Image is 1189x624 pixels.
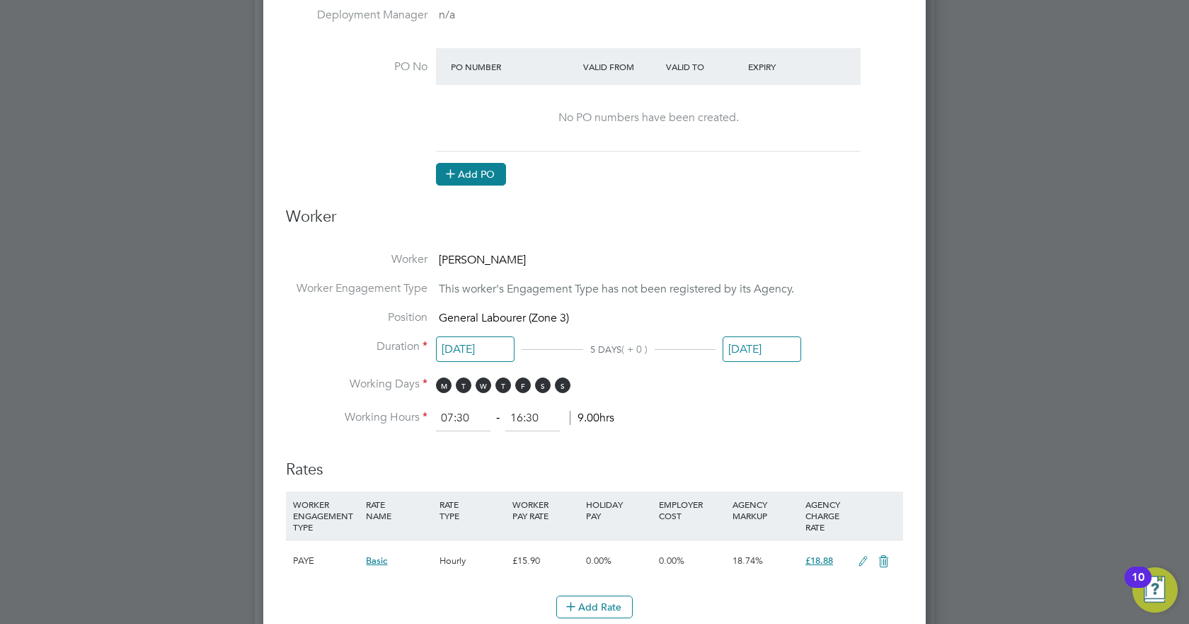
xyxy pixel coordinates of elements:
[289,492,362,540] div: WORKER ENGAGEMENT TYPE
[621,343,648,356] span: ( + 0 )
[580,54,662,79] div: Valid From
[1132,567,1178,613] button: Open Resource Center, 10 new notifications
[286,281,427,296] label: Worker Engagement Type
[286,339,427,354] label: Duration
[286,59,427,74] label: PO No
[286,8,427,23] label: Deployment Manager
[505,406,560,431] input: 17:00
[436,492,509,528] div: RATE TYPE
[289,540,362,582] div: PAYE
[556,596,633,618] button: Add Rate
[439,282,794,296] span: This worker's Engagement Type has not been registered by its Agency.
[555,378,570,393] span: S
[493,411,502,425] span: ‐
[729,492,802,528] div: AGENCY MARKUP
[436,406,490,431] input: 08:00
[582,492,655,528] div: HOLIDAY PAY
[535,378,551,393] span: S
[456,378,471,393] span: T
[495,378,511,393] span: T
[436,540,509,582] div: Hourly
[662,54,745,79] div: Valid To
[447,54,580,79] div: PO Number
[439,253,526,267] span: [PERSON_NAME]
[450,110,846,125] div: No PO numbers have been created.
[509,540,582,582] div: £15.90
[286,310,427,325] label: Position
[439,8,455,22] span: n/a
[439,311,569,325] span: General Labourer (Zone 3)
[586,555,611,567] span: 0.00%
[509,492,582,528] div: WORKER PAY RATE
[659,555,684,567] span: 0.00%
[436,163,506,186] button: Add PO
[362,492,435,528] div: RATE NAME
[436,336,515,363] input: Select one
[286,207,903,239] h3: Worker
[286,377,427,392] label: Working Days
[723,336,801,363] input: Select one
[476,378,491,393] span: W
[802,492,851,540] div: AGENCY CHARGE RATE
[366,555,387,567] span: Basic
[515,378,531,393] span: F
[805,555,833,567] span: £18.88
[286,410,427,425] label: Working Hours
[286,252,427,267] label: Worker
[590,344,621,356] span: 5 DAYS
[745,54,827,79] div: Expiry
[733,555,763,567] span: 18.74%
[570,411,614,425] span: 9.00hrs
[436,378,452,393] span: M
[286,446,903,480] h3: Rates
[1132,577,1144,596] div: 10
[655,492,728,528] div: EMPLOYER COST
